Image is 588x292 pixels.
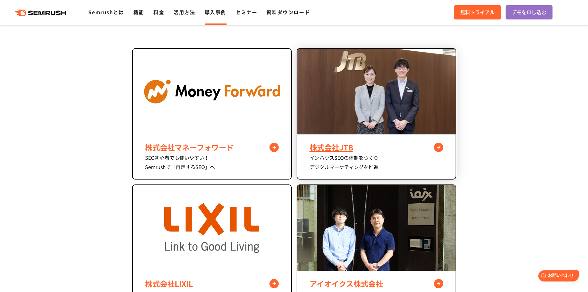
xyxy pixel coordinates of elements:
[173,8,195,16] a: 活用方法
[297,48,456,180] a: JTB 株式会社JTB インハウスSEOの体制をつくりデジタルマーケティングを推進
[310,153,443,171] div: インハウスSEOの体制をつくり デジタルマーケティングを推進
[266,8,310,16] a: 資料ダウンロード
[133,8,144,16] a: 機能
[454,5,501,19] a: 無料トライアル
[145,153,279,171] div: SEO初心者でも使いやすい！ Semrushで「自走するSEO」へ
[310,142,443,153] div: 株式会社JTB
[297,185,456,271] img: component
[145,278,279,289] div: 株式会社LIXIL
[132,48,292,180] a: component 株式会社マネーフォワード SEO初心者でも使いやすい！Semrushで「自走するSEO」へ
[145,142,279,153] div: 株式会社マネーフォワード
[512,8,546,16] span: デモを申し込む
[88,8,124,16] a: Semrushとは
[153,8,164,16] a: 料金
[205,8,226,16] a: 導入事例
[533,268,581,285] iframe: Help widget launcher
[310,278,443,289] div: アイオイクス株式会社
[460,8,495,16] span: 無料トライアル
[164,185,259,271] img: LIXIL
[506,5,553,19] a: デモを申し込む
[133,49,291,134] img: component
[297,49,456,134] img: JTB
[236,8,257,16] a: セミナー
